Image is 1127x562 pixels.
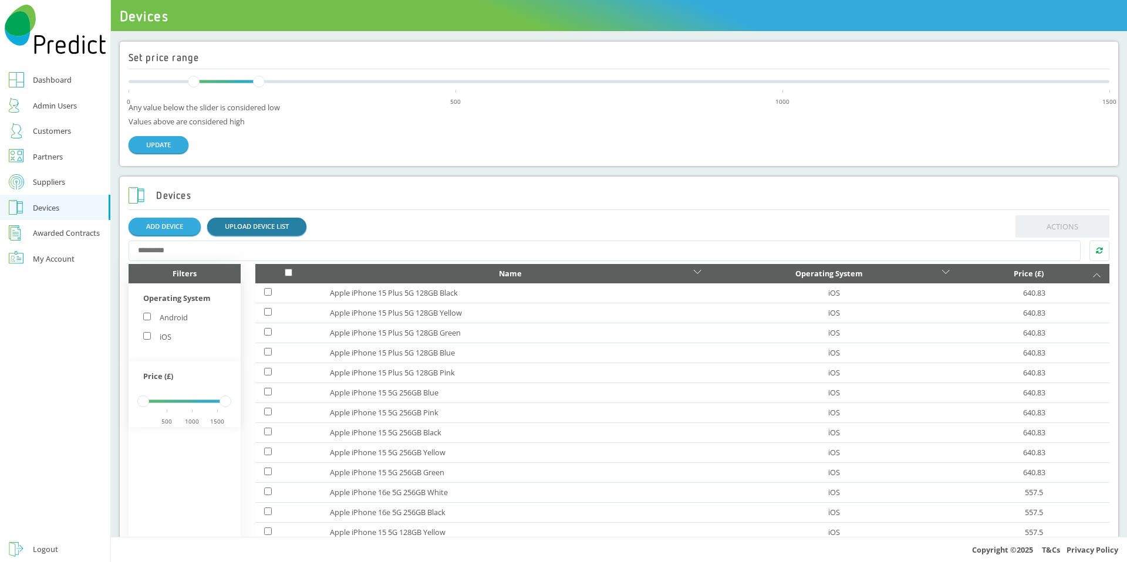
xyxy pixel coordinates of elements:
[828,367,840,378] a: iOS
[330,485,701,499] a: Apple iPhone 16e 5G 256GB White
[330,465,701,479] a: Apple iPhone 15 5G 256GB Green
[1023,387,1045,398] a: 640.83
[330,525,701,539] a: Apple iPhone 15 5G 128GB Yellow
[828,347,840,358] a: iOS
[1025,507,1043,517] a: 557.5
[129,52,200,63] h2: Set price range
[129,187,191,204] h2: Devices
[143,312,188,323] label: Android
[143,332,151,340] input: iOS
[660,94,905,109] div: 1000
[1023,467,1045,478] a: 640.83
[1023,287,1045,298] a: 640.83
[828,327,840,338] a: iOS
[828,427,840,438] a: iOS
[207,218,306,235] a: UPLOAD DEVICE LIST
[153,414,181,428] div: 500
[33,201,59,215] div: Devices
[1067,544,1118,555] a: Privacy Policy
[333,94,578,109] div: 500
[33,542,58,556] div: Logout
[143,331,171,342] label: iOS
[330,266,691,280] div: Name
[5,5,106,54] img: Predict Mobile
[828,447,840,458] a: iOS
[330,346,701,360] a: Apple iPhone 15 Plus 5G 128GB Blue
[1023,447,1045,458] a: 640.83
[129,136,188,153] button: UPDATE
[33,150,63,164] div: Partners
[828,307,840,318] a: iOS
[33,175,65,189] div: Suppliers
[1025,487,1043,497] a: 557.5
[143,313,151,320] input: Android
[129,100,1110,114] div: Any value below the slider is considered low
[33,73,72,87] div: Dashboard
[33,99,77,113] div: Admin Users
[330,405,701,419] a: Apple iPhone 15 5G 256GB Pink
[143,369,225,388] div: Price (£)
[204,414,231,428] div: 1500
[129,264,241,283] div: Filters
[6,94,251,109] div: 0
[828,387,840,398] a: iOS
[178,414,206,428] div: 1000
[129,218,201,235] a: ADD DEVICE
[828,507,840,517] a: iOS
[1023,367,1045,378] a: 640.83
[828,287,840,298] a: iOS
[1023,427,1045,438] a: 640.83
[33,252,75,266] div: My Account
[828,407,840,418] a: iOS
[967,266,1090,280] div: Price (£)
[33,226,100,240] div: Awarded Contracts
[129,114,1110,128] div: Values above are considered high
[330,365,701,380] a: Apple iPhone 15 Plus 5G 128GB Pink
[828,487,840,497] a: iOS
[1023,327,1045,338] a: 640.83
[1042,544,1060,555] a: T&Cs
[143,291,225,310] div: Operating System
[1023,407,1045,418] a: 640.83
[330,385,701,400] a: Apple iPhone 15 5G 256GB Blue
[330,326,701,340] a: Apple iPhone 15 Plus 5G 128GB Green
[330,286,701,300] a: Apple iPhone 15 Plus 5G 128GB Black
[1023,307,1045,318] a: 640.83
[330,505,701,519] a: Apple iPhone 16e 5G 256GB Black
[330,306,701,320] a: Apple iPhone 15 Plus 5G 128GB Yellow
[330,445,701,459] a: Apple iPhone 15 5G 256GB Yellow
[33,124,71,138] div: Customers
[828,527,840,537] a: iOS
[330,425,701,439] a: Apple iPhone 15 5G 256GB Black
[1025,527,1043,537] a: 557.5
[1023,347,1045,358] a: 640.83
[828,467,840,478] a: iOS
[719,266,939,280] div: Operating System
